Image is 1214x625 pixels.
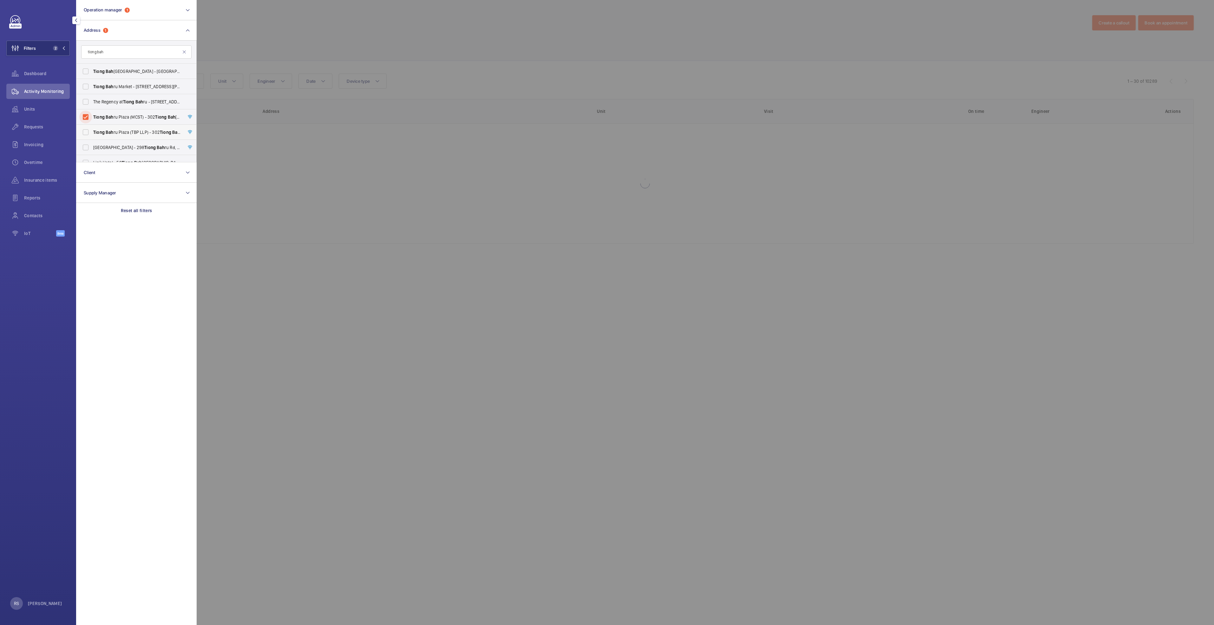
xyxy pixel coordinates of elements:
span: Reports [24,195,70,201]
button: Filters2 [6,41,70,56]
span: Insurance items [24,177,70,183]
span: Filters [24,45,36,51]
p: RS [14,600,19,607]
p: [PERSON_NAME] [28,600,62,607]
span: Contacts [24,212,70,219]
span: Dashboard [24,70,70,77]
span: Beta [56,230,65,237]
span: Activity Monitoring [24,88,70,94]
span: Invoicing [24,141,70,148]
span: Overtime [24,159,70,166]
span: IoT [24,230,56,237]
span: 2 [53,46,58,51]
span: Requests [24,124,70,130]
span: Units [24,106,70,112]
